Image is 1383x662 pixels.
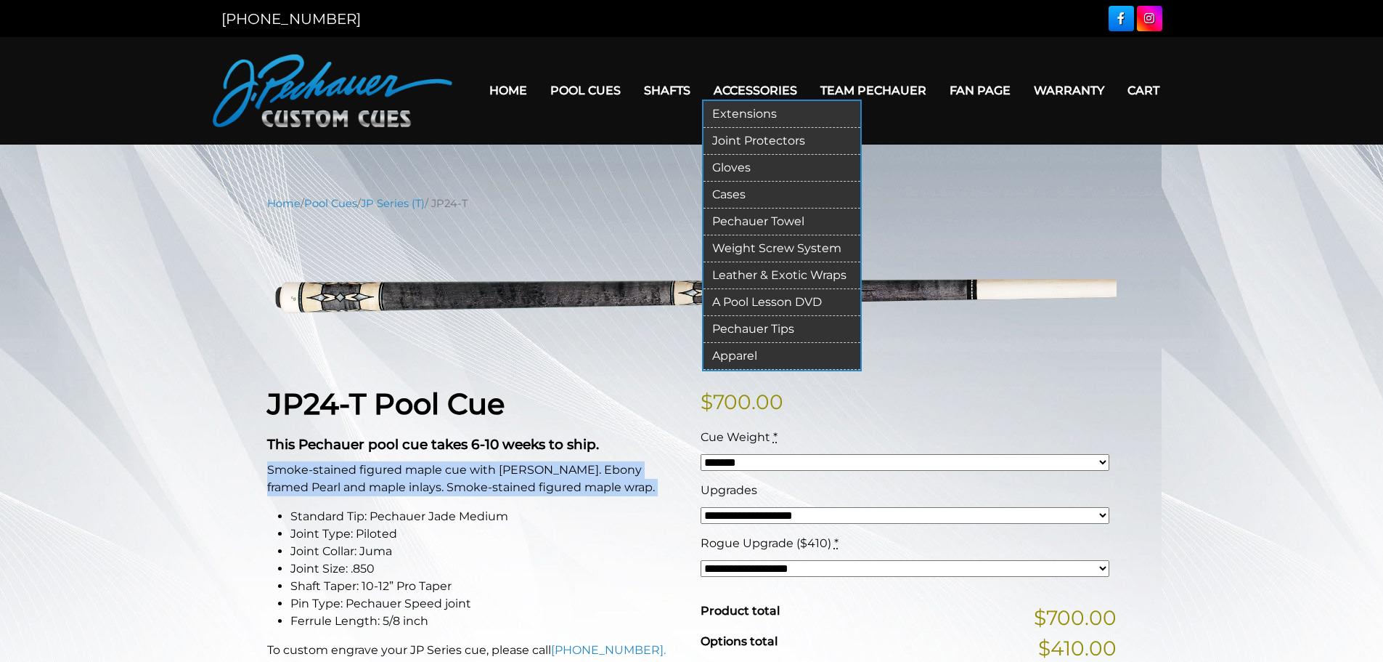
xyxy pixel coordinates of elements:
[290,578,683,595] li: Shaft Taper: 10-12” Pro Taper
[703,101,860,128] a: Extensions
[1034,602,1117,633] span: $700.00
[290,525,683,543] li: Joint Type: Piloted
[267,436,599,453] strong: This Pechauer pool cue takes 6-10 weeks to ship.
[539,72,632,109] a: Pool Cues
[213,55,452,127] img: Pechauer Custom Cues
[1116,72,1171,109] a: Cart
[290,508,683,525] li: Standard Tip: Pechauer Jade Medium
[290,543,683,560] li: Joint Collar: Juma
[304,197,357,210] a: Pool Cues
[632,72,702,109] a: Shafts
[267,386,505,421] strong: JP24-T Pool Cue
[701,604,780,618] span: Product total
[703,316,860,343] a: Pechauer Tips
[703,209,860,235] a: Pechauer Towel
[702,72,809,109] a: Accessories
[290,613,683,630] li: Ferrule Length: 5/8 inch
[267,222,1117,364] img: jp24-T.png
[361,197,425,210] a: JP Series (T)
[773,430,778,444] abbr: required
[701,389,783,414] bdi: 700.00
[701,483,757,497] span: Upgrades
[290,560,683,578] li: Joint Size: .850
[267,195,1117,211] nav: Breadcrumb
[221,10,361,28] a: [PHONE_NUMBER]
[1022,72,1116,109] a: Warranty
[267,461,683,496] p: Smoke-stained figured maple cue with [PERSON_NAME]. Ebony framed Pearl and maple inlays. Smoke-st...
[703,128,860,155] a: Joint Protectors
[701,389,713,414] span: $
[701,634,778,648] span: Options total
[478,72,539,109] a: Home
[701,430,770,444] span: Cue Weight
[703,343,860,370] a: Apparel
[703,155,860,182] a: Gloves
[701,536,831,550] span: Rogue Upgrade ($410)
[938,72,1022,109] a: Fan Page
[703,262,860,289] a: Leather & Exotic Wraps
[703,235,860,262] a: Weight Screw System
[703,289,860,316] a: A Pool Lesson DVD
[267,642,683,659] p: To custom engrave your JP Series cue, please call
[551,643,666,657] a: [PHONE_NUMBER].
[834,536,839,550] abbr: required
[267,197,301,210] a: Home
[290,595,683,613] li: Pin Type: Pechauer Speed joint
[809,72,938,109] a: Team Pechauer
[703,182,860,209] a: Cases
